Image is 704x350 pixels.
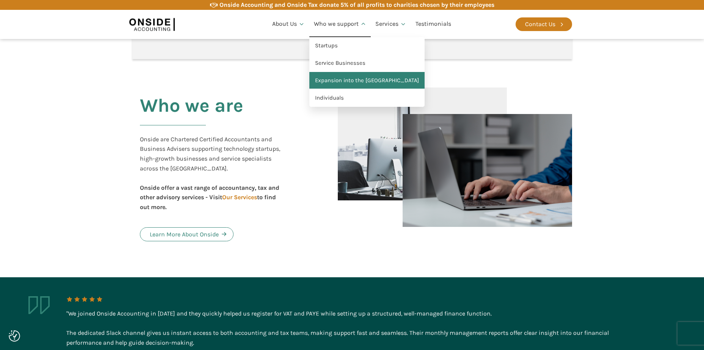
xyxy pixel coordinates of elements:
[309,11,371,37] a: Who we support
[129,16,175,33] img: Onside Accounting
[140,134,286,212] div: Onside are Chartered Certified Accountants and Business Advisers supporting technology startups, ...
[411,11,456,37] a: Testimonials
[309,72,425,89] a: Expansion into the [GEOGRAPHIC_DATA]
[525,19,555,29] div: Contact Us
[140,184,279,211] b: Onside offer a vast range of accountancy, tax and other advisory services - Visit to find out more.
[140,95,243,134] h2: Who we are
[222,194,257,201] a: Our Services
[309,55,425,72] a: Service Businesses
[9,330,20,342] button: Consent Preferences
[268,11,309,37] a: About Us
[140,227,234,242] a: Learn More About Onside
[9,330,20,342] img: Revisit consent button
[516,17,572,31] a: Contact Us
[309,37,425,55] a: Startups
[150,230,219,239] div: Learn More About Onside
[371,11,411,37] a: Services
[309,89,425,107] a: Individuals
